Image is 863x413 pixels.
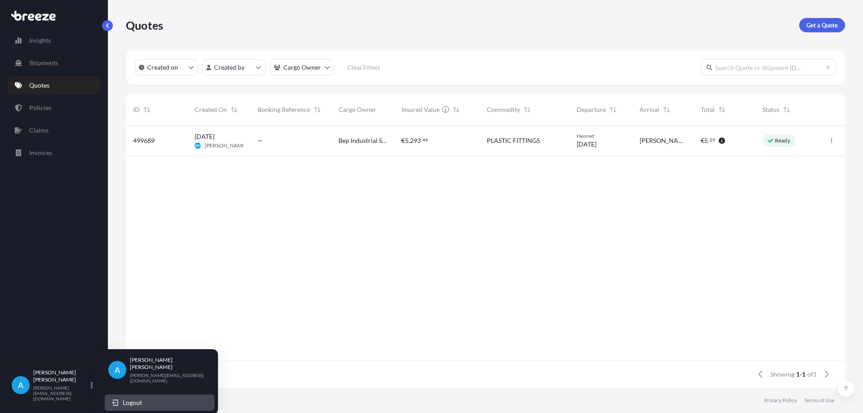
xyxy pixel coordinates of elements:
button: Clear Filters [338,60,389,75]
span: ID [133,105,140,114]
span: [PERSON_NAME] [640,136,687,145]
span: PLASTIC FITTINGS [487,136,540,145]
p: Quotes [29,81,49,90]
a: Quotes [8,76,100,94]
span: Departure [577,105,606,114]
span: Arrival [640,105,659,114]
p: Ready [775,137,790,144]
button: Sort [781,104,792,115]
button: Sort [312,104,323,115]
p: Invoices [29,148,52,157]
a: Terms of Use [804,397,834,404]
p: Get a Quote [806,21,838,30]
span: 1-1 [796,370,805,379]
a: Get a Quote [799,18,845,32]
span: Logout [123,398,142,407]
button: Logout [105,395,214,411]
span: — [258,136,263,145]
span: , [409,138,410,144]
p: Clear Filters [347,63,380,72]
button: cargoOwner Filter options [270,59,334,75]
button: Sort [142,104,152,115]
span: A [18,381,23,390]
span: Created On [195,105,227,114]
p: Created on [147,63,178,72]
p: [PERSON_NAME] [PERSON_NAME] [33,369,89,383]
span: 5 [704,138,708,144]
span: Booking Reference [258,105,310,114]
button: Sort [608,104,618,115]
a: Claims [8,121,100,139]
p: Quotes [126,18,163,32]
a: Shipments [8,54,100,72]
span: 293 [410,138,421,144]
a: Privacy Policy [764,397,797,404]
span: Total [701,105,715,114]
button: Sort [716,104,727,115]
span: Bep Industrial Supplies [338,136,387,145]
p: [PERSON_NAME][EMAIL_ADDRESS][DOMAIN_NAME] [33,385,89,401]
button: Sort [522,104,533,115]
span: Status [762,105,779,114]
span: € [401,138,405,144]
button: createdBy Filter options [202,59,265,75]
a: Policies [8,99,100,117]
p: Insights [29,36,51,45]
p: Shipments [29,58,58,67]
p: Created by [214,63,245,72]
span: 499689 [133,136,155,145]
span: Hennef [577,133,625,140]
p: Cargo Owner [283,63,321,72]
input: Search Quote or Shipment ID... [701,59,836,75]
span: € [701,138,704,144]
button: Sort [451,104,462,115]
span: [DATE] [195,132,214,141]
span: Insured Value [401,105,440,114]
span: 5 [405,138,409,144]
span: [PERSON_NAME] [205,142,247,149]
p: Policies [29,103,51,112]
button: Sort [229,104,240,115]
span: [DATE] [577,140,596,149]
span: AM [195,141,200,150]
a: Invoices [8,144,100,162]
span: Showing [770,370,794,379]
span: Cargo Owner [338,105,376,114]
span: 44 [423,138,428,142]
button: createdOn Filter options [135,59,198,75]
p: [PERSON_NAME] [PERSON_NAME] [130,356,204,371]
p: [PERSON_NAME][EMAIL_ADDRESS][DOMAIN_NAME] [130,373,204,383]
p: Claims [29,126,49,135]
span: . [421,138,422,142]
span: 29 [710,138,715,142]
span: A [115,365,120,374]
span: of 1 [807,370,817,379]
a: Insights [8,31,100,49]
span: Commodity [487,105,520,114]
span: . [708,138,709,142]
button: Sort [661,104,672,115]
